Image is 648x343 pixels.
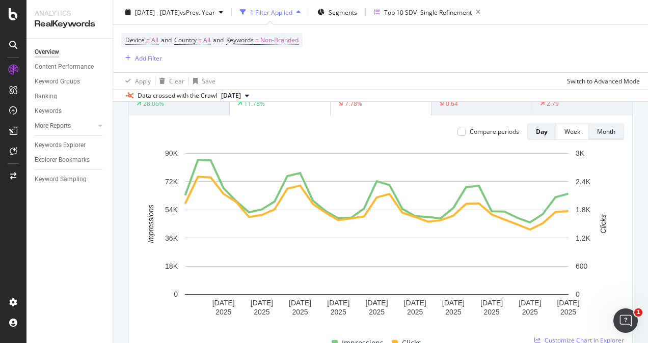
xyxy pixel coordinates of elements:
[404,299,426,307] text: [DATE]
[161,36,172,44] span: and
[365,299,388,307] text: [DATE]
[137,148,616,325] svg: A chart.
[519,299,541,307] text: [DATE]
[151,33,158,47] span: All
[121,4,227,20] button: [DATE] - [DATE]vsPrev. Year
[155,73,184,89] button: Clear
[35,91,57,102] div: Ranking
[576,149,585,157] text: 3K
[138,91,217,100] div: Data crossed with the Crawl
[198,36,202,44] span: =
[135,76,151,85] div: Apply
[292,308,308,316] text: 2025
[121,73,151,89] button: Apply
[174,290,178,298] text: 0
[35,47,105,58] a: Overview
[556,124,589,140] button: Week
[174,36,197,44] span: Country
[576,234,590,242] text: 1.2K
[563,73,640,89] button: Switch to Advanced Mode
[327,299,349,307] text: [DATE]
[254,308,269,316] text: 2025
[189,73,215,89] button: Save
[217,90,253,102] button: [DATE]
[165,234,178,242] text: 36K
[567,76,640,85] div: Switch to Advanced Mode
[369,308,385,316] text: 2025
[165,262,178,270] text: 18K
[557,299,579,307] text: [DATE]
[255,36,259,44] span: =
[35,8,104,18] div: Analytics
[226,36,254,44] span: Keywords
[442,299,465,307] text: [DATE]
[470,127,519,136] div: Compare periods
[560,308,576,316] text: 2025
[370,4,484,20] button: Top 10 SDV- Single Refinement
[384,8,472,16] div: Top 10 SDV- Single Refinement
[634,308,642,317] span: 1
[527,124,556,140] button: Day
[446,99,458,108] div: 0.64
[244,99,265,108] div: 11.78%
[35,121,71,131] div: More Reports
[599,214,607,233] text: Clicks
[35,62,105,72] a: Content Performance
[564,127,580,136] div: Week
[180,8,215,16] span: vs Prev. Year
[480,299,503,307] text: [DATE]
[35,121,95,131] a: More Reports
[547,99,559,108] div: 2.79
[35,174,105,185] a: Keyword Sampling
[125,36,145,44] span: Device
[165,206,178,214] text: 54K
[536,127,548,136] div: Day
[576,262,588,270] text: 600
[522,308,538,316] text: 2025
[35,76,80,87] div: Keyword Groups
[331,308,346,316] text: 2025
[313,4,361,20] button: Segments
[202,76,215,85] div: Save
[613,308,638,333] iframe: Intercom live chat
[169,76,184,85] div: Clear
[576,290,580,298] text: 0
[35,18,104,30] div: RealKeywords
[260,33,299,47] span: Non-Branded
[35,174,87,185] div: Keyword Sampling
[35,155,90,165] div: Explorer Bookmarks
[251,299,273,307] text: [DATE]
[135,53,162,62] div: Add Filter
[215,308,231,316] text: 2025
[212,299,235,307] text: [DATE]
[597,127,615,136] div: Month
[35,106,62,117] div: Keywords
[35,155,105,165] a: Explorer Bookmarks
[329,8,357,16] span: Segments
[35,47,59,58] div: Overview
[35,76,105,87] a: Keyword Groups
[484,308,500,316] text: 2025
[121,52,162,64] button: Add Filter
[147,205,155,243] text: Impressions
[250,8,292,16] div: 1 Filter Applied
[576,206,590,214] text: 1.8K
[589,124,624,140] button: Month
[35,140,105,151] a: Keywords Explorer
[345,99,362,108] div: 7.78%
[445,308,461,316] text: 2025
[236,4,305,20] button: 1 Filter Applied
[576,178,590,186] text: 2.4K
[35,106,105,117] a: Keywords
[35,140,86,151] div: Keywords Explorer
[35,62,94,72] div: Content Performance
[35,91,105,102] a: Ranking
[289,299,311,307] text: [DATE]
[407,308,423,316] text: 2025
[203,33,210,47] span: All
[143,99,164,108] div: 28.06%
[165,178,178,186] text: 72K
[135,8,180,16] span: [DATE] - [DATE]
[213,36,224,44] span: and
